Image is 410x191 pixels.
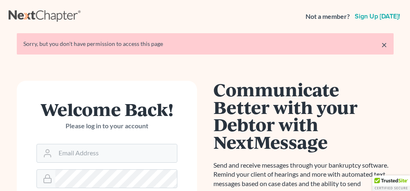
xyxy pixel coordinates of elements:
div: Sorry, but you don't have permission to access this page [23,40,387,48]
p: Please log in to your account [36,121,177,131]
a: × [381,40,387,50]
input: Email Address [55,144,177,162]
a: Sign up [DATE]! [353,13,402,20]
h1: Welcome Back! [36,100,177,118]
h1: Communicate Better with your Debtor with NextMessage [213,81,394,151]
strong: Not a member? [306,12,350,21]
div: TrustedSite Certified [372,175,410,191]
